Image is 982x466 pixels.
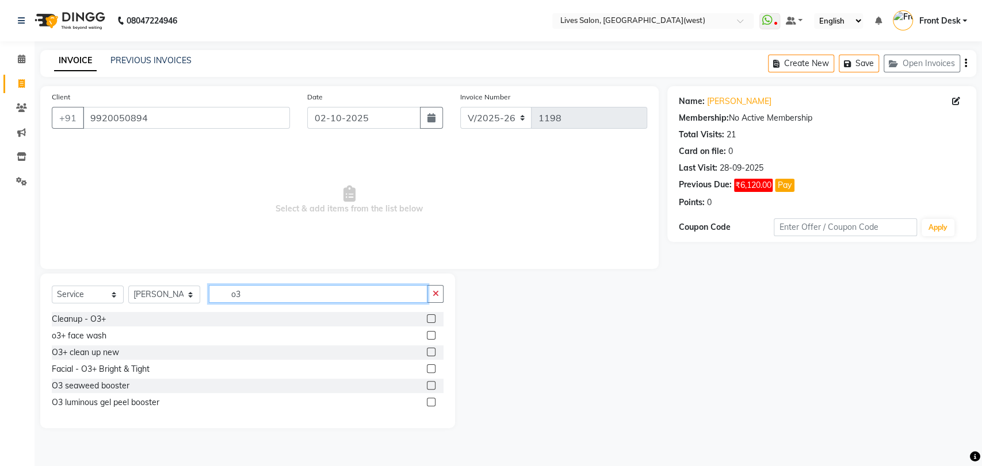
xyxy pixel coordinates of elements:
div: 0 [728,145,733,157]
div: 21 [727,129,736,141]
label: Client [52,92,70,102]
b: 08047224946 [127,5,177,37]
span: ₹6,120.00 [734,179,773,192]
div: O3+ clean up new [52,346,119,359]
div: Cleanup - O3+ [52,313,106,325]
div: Last Visit: [679,162,717,174]
div: O3 seaweed booster [52,380,129,392]
span: Select & add items from the list below [52,143,647,257]
input: Enter Offer / Coupon Code [774,218,917,236]
a: [PERSON_NAME] [707,95,771,107]
a: PREVIOUS INVOICES [110,55,192,66]
button: +91 [52,107,84,129]
label: Date [307,92,323,102]
div: O3 luminous gel peel booster [52,396,159,409]
button: Save [839,55,879,72]
label: Invoice Number [460,92,510,102]
div: Card on file: [679,145,726,157]
div: Membership: [679,112,729,124]
div: Points: [679,197,705,209]
button: Open Invoices [884,55,960,72]
button: Pay [775,179,794,192]
div: 0 [707,197,712,209]
img: Front Desk [893,10,913,30]
div: Previous Due: [679,179,732,192]
input: Search by Name/Mobile/Email/Code [83,107,290,129]
div: 28-09-2025 [720,162,763,174]
input: Search or Scan [209,285,427,303]
img: logo [29,5,108,37]
div: Facial - O3+ Bright & Tight [52,363,150,375]
span: Front Desk [919,15,960,27]
div: o3+ face wash [52,330,106,342]
div: No Active Membership [679,112,965,124]
div: Coupon Code [679,221,774,233]
button: Create New [768,55,834,72]
button: Apply [922,219,954,236]
a: INVOICE [54,51,97,71]
div: Name: [679,95,705,107]
div: Total Visits: [679,129,724,141]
